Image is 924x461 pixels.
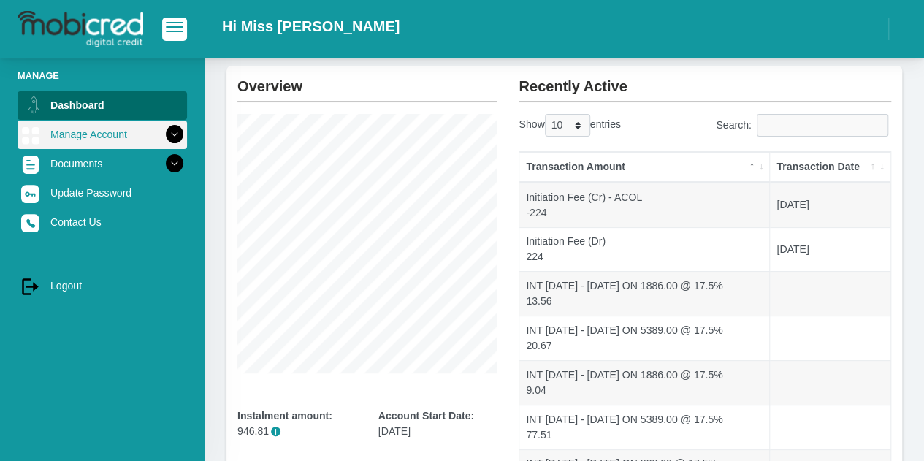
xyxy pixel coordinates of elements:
[519,152,770,183] th: Transaction Amount: activate to sort column descending
[18,272,187,300] a: Logout
[222,18,400,35] h2: Hi Miss [PERSON_NAME]
[519,271,770,316] td: INT [DATE] - [DATE] ON 1886.00 @ 17.5% 13.56
[519,360,770,405] td: INT [DATE] - [DATE] ON 1886.00 @ 17.5% 9.04
[18,69,187,83] li: Manage
[770,152,890,183] th: Transaction Date: activate to sort column ascending
[378,410,474,422] b: Account Start Date:
[757,114,888,137] input: Search:
[519,183,770,227] td: Initiation Fee (Cr) - ACOL -224
[770,227,890,272] td: [DATE]
[18,179,187,207] a: Update Password
[519,316,770,360] td: INT [DATE] - [DATE] ON 5389.00 @ 17.5% 20.67
[18,150,187,178] a: Documents
[18,121,187,148] a: Manage Account
[18,11,143,47] img: logo-mobicred.svg
[18,208,187,236] a: Contact Us
[271,427,280,436] span: i
[18,91,187,119] a: Dashboard
[716,114,891,137] label: Search:
[237,424,356,439] p: 946.81
[519,66,891,95] h2: Recently Active
[770,183,890,227] td: [DATE]
[378,408,497,439] div: [DATE]
[519,405,770,449] td: INT [DATE] - [DATE] ON 5389.00 @ 17.5% 77.51
[237,410,332,422] b: Instalment amount:
[237,66,497,95] h2: Overview
[519,227,770,272] td: Initiation Fee (Dr) 224
[545,114,590,137] select: Showentries
[519,114,620,137] label: Show entries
